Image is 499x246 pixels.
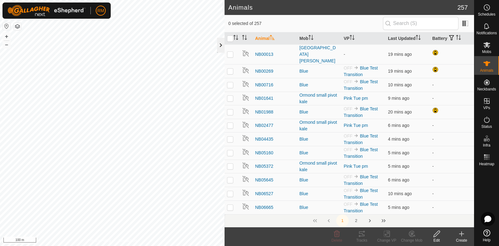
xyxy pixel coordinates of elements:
[242,175,249,183] img: returning off
[255,109,273,115] span: NB01988
[242,189,249,196] img: returning off
[253,32,297,45] th: Animal
[3,41,10,48] button: –
[336,215,349,227] button: 1
[354,65,359,70] img: to
[299,191,339,197] div: Blue
[364,215,376,227] button: Next Page
[228,20,383,27] span: 0 selected of 257
[483,106,490,110] span: VPs
[299,119,339,132] div: Ormond small pivot kale
[332,238,342,243] span: Delete
[97,7,104,14] span: RM
[344,123,368,128] a: Pink Tue pm
[299,150,339,156] div: Blue
[388,137,409,142] span: 12 Aug 2025, 1:24 pm
[242,203,249,210] img: returning off
[350,36,355,41] p-sorticon: Activate to sort
[344,106,352,111] span: OFF
[242,148,249,156] img: returning off
[344,133,352,138] span: OFF
[344,188,378,200] a: Blue Test Transition
[344,202,352,207] span: OFF
[354,133,359,138] img: to
[377,215,390,227] button: Last Page
[383,17,458,30] input: Search (S)
[242,66,249,74] img: returning off
[483,143,490,147] span: Infra
[388,123,409,128] span: 12 Aug 2025, 1:23 pm
[3,22,10,30] button: Reset Map
[388,109,412,114] span: 12 Aug 2025, 1:08 pm
[477,31,497,35] span: Notifications
[483,238,491,242] span: Help
[388,150,409,155] span: 12 Aug 2025, 1:24 pm
[478,12,495,16] span: Schedules
[344,133,378,145] a: Blue Test Transition
[344,174,352,179] span: OFF
[430,119,474,132] td: -
[299,177,339,183] div: Blue
[388,205,409,210] span: 12 Aug 2025, 1:24 pm
[354,201,359,206] img: to
[458,3,468,12] span: 257
[344,65,378,77] a: Blue Test Transition
[344,65,352,70] span: OFF
[430,200,474,214] td: -
[119,238,137,244] a: Contact Us
[255,177,273,183] span: NB05645
[388,69,412,74] span: 12 Aug 2025, 1:09 pm
[7,5,85,16] img: Gallagher Logo
[270,36,275,41] p-sorticon: Activate to sort
[344,79,378,91] a: Blue Test Transition
[430,146,474,160] td: -
[299,136,339,142] div: Blue
[430,173,474,187] td: -
[344,96,368,101] a: Pink Tue pm
[354,79,359,84] img: to
[3,33,10,40] button: +
[344,188,352,193] span: OFF
[255,95,273,102] span: NB01641
[308,36,313,41] p-sorticon: Activate to sort
[399,238,424,243] div: Change Mob
[242,121,249,128] img: returning off
[242,134,249,142] img: returning off
[344,202,378,213] a: Blue Test Transition
[374,238,399,243] div: Change VP
[354,147,359,152] img: to
[344,174,378,186] a: Blue Test Transition
[430,160,474,173] td: -
[299,109,339,115] div: Blue
[344,164,368,169] a: Pink Tue pm
[299,160,339,173] div: Ormond small pivot kale
[299,45,339,64] div: [GEOGRAPHIC_DATA][PERSON_NAME]
[388,177,409,182] span: 12 Aug 2025, 1:23 pm
[242,36,247,41] p-sorticon: Activate to sort
[228,4,458,11] h2: Animals
[299,68,339,75] div: Blue
[480,69,493,72] span: Animals
[482,50,491,54] span: Mobs
[255,204,273,211] span: NB06665
[430,78,474,92] td: -
[255,82,273,88] span: NB00716
[255,163,273,170] span: NB05372
[242,94,249,101] img: returning off
[255,122,273,129] span: NB02477
[14,23,21,30] button: Map Layers
[388,96,409,101] span: 12 Aug 2025, 1:19 pm
[430,132,474,146] td: -
[354,188,359,193] img: to
[255,191,273,197] span: NB06527
[299,204,339,211] div: Blue
[297,32,341,45] th: Mob
[255,51,273,58] span: NB00013
[255,150,273,156] span: NB05160
[477,87,496,91] span: Neckbands
[344,106,378,118] a: Blue Test Transition
[388,164,409,169] span: 12 Aug 2025, 1:24 pm
[344,79,352,84] span: OFF
[242,80,249,88] img: returning off
[88,238,111,244] a: Privacy Policy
